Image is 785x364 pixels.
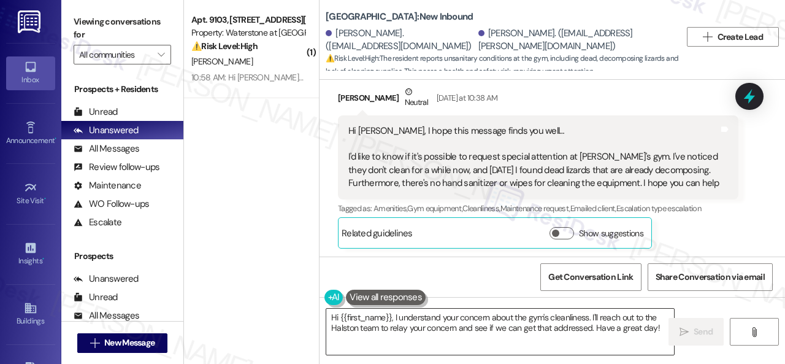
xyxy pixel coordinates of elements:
[687,27,779,47] button: Create Lead
[478,27,672,53] div: [PERSON_NAME]. ([EMAIL_ADDRESS][PERSON_NAME][DOMAIN_NAME])
[348,125,719,190] div: Hi [PERSON_NAME], I hope this message finds you well… I'd like to know if it's possible to reques...
[373,203,408,214] span: Amenities ,
[74,273,139,285] div: Unanswered
[680,327,689,337] i: 
[407,203,462,214] span: Gym equipment ,
[191,14,305,26] div: Apt. 9103, [STREET_ADDRESS][PERSON_NAME]
[6,56,55,90] a: Inbox
[74,291,118,304] div: Unread
[74,309,139,322] div: All Messages
[74,161,159,174] div: Review follow-ups
[18,10,43,33] img: ResiDesk Logo
[74,124,139,137] div: Unanswered
[90,338,99,348] i: 
[402,85,431,111] div: Neutral
[191,41,258,52] strong: ⚠️ Risk Level: High
[342,227,413,245] div: Related guidelines
[718,31,763,44] span: Create Lead
[326,27,475,53] div: [PERSON_NAME]. ([EMAIL_ADDRESS][DOMAIN_NAME])
[694,325,713,338] span: Send
[462,203,500,214] span: Cleanliness ,
[703,32,712,42] i: 
[74,198,149,211] div: WO Follow-ups
[158,50,164,60] i: 
[326,309,674,355] textarea: Hi {{first_name}}, I understand your concern about the gym's cleanliness. I'll reach out to the H...
[656,271,765,284] span: Share Conversation via email
[616,203,701,214] span: Escalation type escalation
[6,238,55,271] a: Insights •
[338,85,738,115] div: [PERSON_NAME]
[338,199,738,217] div: Tagged as:
[191,56,253,67] span: [PERSON_NAME]
[548,271,633,284] span: Get Conversation Link
[326,52,681,79] span: : The resident reports unsanitary conditions at the gym, including dead, decomposing lizards and ...
[74,216,121,229] div: Escalate
[648,263,773,291] button: Share Conversation via email
[579,227,643,240] label: Show suggestions
[434,91,497,104] div: [DATE] at 10:38 AM
[749,327,759,337] i: 
[6,177,55,211] a: Site Visit •
[570,203,616,214] span: Emailed client ,
[61,83,183,96] div: Prospects + Residents
[77,333,168,353] button: New Message
[74,142,139,155] div: All Messages
[74,12,171,45] label: Viewing conversations for
[44,195,46,203] span: •
[74,179,141,192] div: Maintenance
[668,318,724,346] button: Send
[104,336,155,349] span: New Message
[191,26,305,39] div: Property: Waterstone at [GEOGRAPHIC_DATA]
[42,255,44,263] span: •
[540,263,641,291] button: Get Conversation Link
[55,134,56,143] span: •
[326,53,378,63] strong: ⚠️ Risk Level: High
[74,106,118,118] div: Unread
[61,250,183,263] div: Prospects
[326,10,473,23] b: [GEOGRAPHIC_DATA]: New Inbound
[79,45,151,64] input: All communities
[6,298,55,331] a: Buildings
[500,203,570,214] span: Maintenance request ,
